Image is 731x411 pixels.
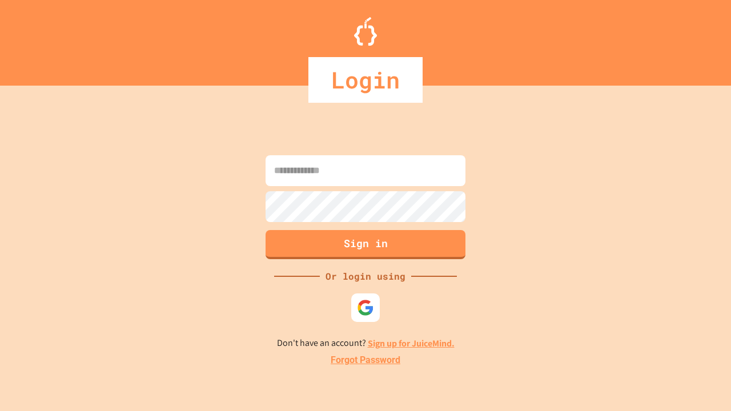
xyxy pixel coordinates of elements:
[331,353,400,367] a: Forgot Password
[277,336,455,350] p: Don't have an account?
[308,57,423,103] div: Login
[354,17,377,46] img: Logo.svg
[357,299,374,316] img: google-icon.svg
[368,337,455,349] a: Sign up for JuiceMind.
[320,269,411,283] div: Or login using
[266,230,465,259] button: Sign in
